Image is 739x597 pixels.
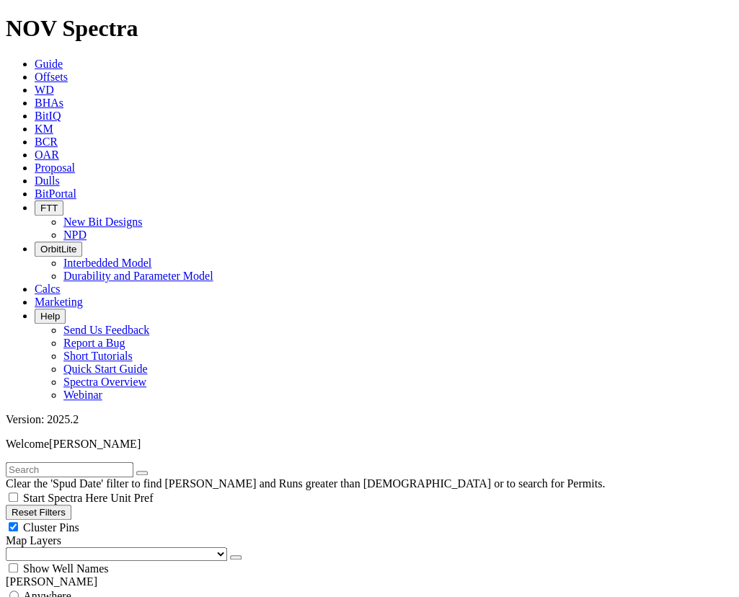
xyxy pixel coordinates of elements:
a: Interbedded Model [63,257,151,269]
a: Marketing [35,296,83,308]
a: BitPortal [35,187,76,200]
button: Help [35,309,66,324]
a: BHAs [35,97,63,109]
input: Search [6,462,133,477]
span: FTT [40,203,58,213]
p: Welcome [6,438,733,451]
a: New Bit Designs [63,216,142,228]
button: Reset Filters [6,505,71,520]
span: Cluster Pins [23,521,79,534]
span: Unit Pref [110,492,153,504]
a: Offsets [35,71,68,83]
a: Quick Start Guide [63,363,147,375]
a: Short Tutorials [63,350,133,362]
a: Send Us Feedback [63,324,149,336]
a: BCR [35,136,58,148]
span: Clear the 'Spud Date' filter to find [PERSON_NAME] and Runs greater than [DEMOGRAPHIC_DATA] or to... [6,477,605,490]
a: WD [35,84,54,96]
a: Durability and Parameter Model [63,270,213,282]
h1: NOV Spectra [6,15,733,42]
a: OAR [35,149,59,161]
div: [PERSON_NAME] [6,575,733,588]
a: NPD [63,229,87,241]
a: Calcs [35,283,61,295]
span: Show Well Names [23,562,108,575]
span: OrbitLite [40,244,76,255]
a: Spectra Overview [63,376,146,388]
a: Guide [35,58,63,70]
a: Report a Bug [63,337,125,349]
input: Start Spectra Here [9,492,18,502]
span: Help [40,311,60,322]
button: FTT [35,200,63,216]
a: Proposal [35,162,75,174]
span: Start Spectra Here [23,492,107,504]
span: Map Layers [6,534,61,547]
button: OrbitLite [35,242,82,257]
span: [PERSON_NAME] [49,438,141,450]
a: BitIQ [35,110,61,122]
a: KM [35,123,53,135]
a: Webinar [63,389,102,401]
div: Version: 2025.2 [6,413,733,426]
a: Dulls [35,174,60,187]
